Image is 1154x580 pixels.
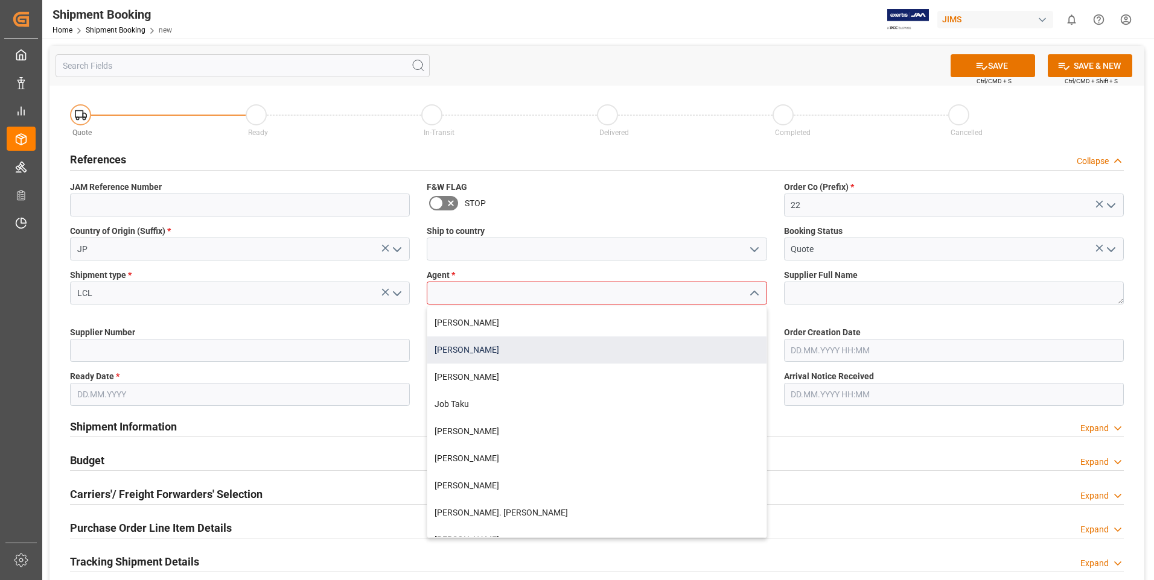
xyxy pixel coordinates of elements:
div: [PERSON_NAME] [427,336,766,364]
span: Shipment type [70,269,132,282]
button: SAVE [951,54,1035,77]
button: show 0 new notifications [1058,6,1085,33]
button: open menu [744,240,762,259]
div: Expand [1080,490,1109,502]
div: [PERSON_NAME]. [PERSON_NAME] [427,499,766,526]
input: DD.MM.YYYY [70,383,410,406]
button: open menu [387,284,406,303]
div: [PERSON_NAME] [427,472,766,499]
h2: References [70,151,126,168]
span: Ctrl/CMD + Shift + S [1065,77,1118,86]
h2: Purchase Order Line Item Details [70,520,232,536]
div: JIMS [937,11,1053,28]
span: Cancelled [951,128,983,137]
h2: Shipment Information [70,418,177,435]
div: [PERSON_NAME] [427,445,766,472]
div: Collapse [1077,155,1109,168]
span: F&W FLAG [427,181,467,194]
button: open menu [1101,240,1119,259]
span: Booking Status [784,225,843,238]
span: JAM Reference Number [70,181,162,194]
span: Supplier Full Name [784,269,858,282]
span: Ready Date [70,370,120,383]
img: Exertis%20JAM%20-%20Email%20Logo.jpg_1722504956.jpg [887,9,929,30]
input: DD.MM.YYYY HH:MM [784,339,1124,362]
div: Expand [1080,422,1109,435]
div: [PERSON_NAME] [427,309,766,336]
span: Supplier Number [70,326,135,339]
input: Type to search/select [70,238,410,260]
button: Help Center [1085,6,1112,33]
span: Delivered [599,128,629,137]
span: Ready [248,128,268,137]
span: Arrival Notice Received [784,370,874,383]
button: SAVE & NEW [1048,54,1132,77]
input: Search Fields [56,54,430,77]
button: open menu [1101,196,1119,215]
a: Home [53,26,72,34]
div: [PERSON_NAME] [427,364,766,391]
span: Country of Origin (Suffix) [70,225,171,238]
span: Completed [775,128,811,137]
button: close menu [744,284,762,303]
div: Expand [1080,557,1109,570]
div: Job Taku [427,391,766,418]
div: Expand [1080,456,1109,468]
div: Expand [1080,523,1109,536]
h2: Budget [70,452,104,468]
button: JIMS [937,8,1058,31]
input: DD.MM.YYYY HH:MM [784,383,1124,406]
span: In-Transit [424,128,454,137]
span: STOP [465,197,486,210]
div: [PERSON_NAME] [427,526,766,553]
span: Order Co (Prefix) [784,181,854,194]
span: Order Creation Date [784,326,861,339]
span: Ship to country [427,225,485,238]
div: [PERSON_NAME] [427,418,766,445]
a: Shipment Booking [86,26,145,34]
span: Ctrl/CMD + S [977,77,1012,86]
span: Quote [72,128,92,137]
h2: Carriers'/ Freight Forwarders' Selection [70,486,263,502]
h2: Tracking Shipment Details [70,553,199,570]
span: Agent [427,269,455,282]
button: open menu [387,240,406,259]
div: Shipment Booking [53,5,172,24]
